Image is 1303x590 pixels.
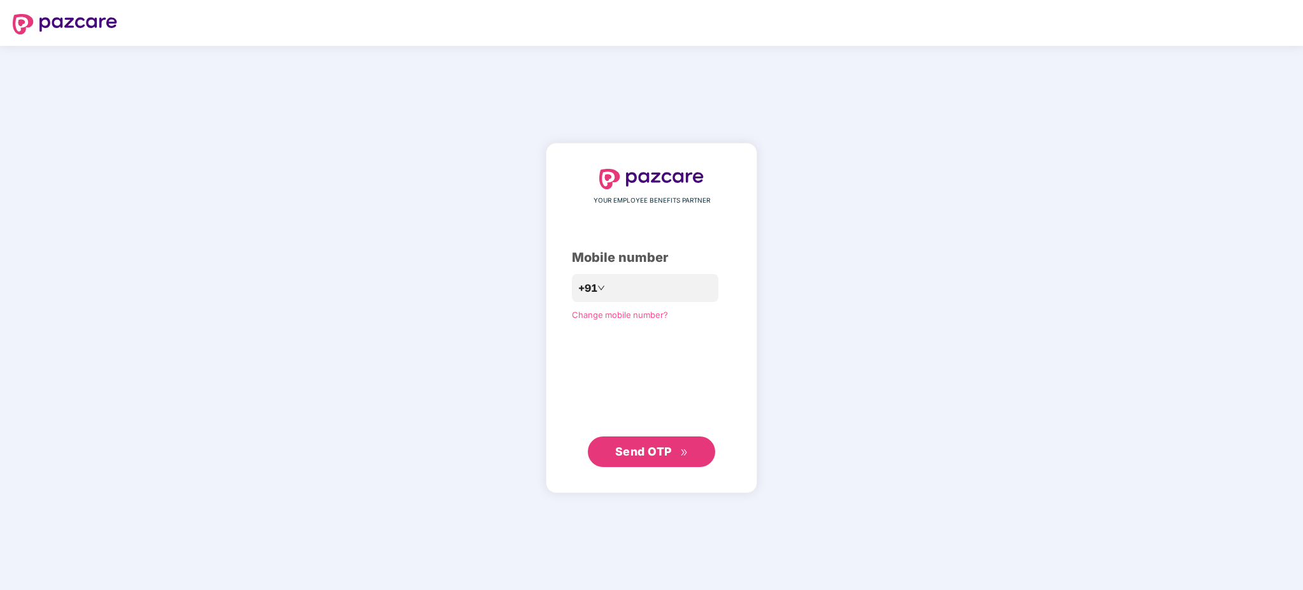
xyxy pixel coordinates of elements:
[680,449,688,457] span: double-right
[594,196,710,206] span: YOUR EMPLOYEE BENEFITS PARTNER
[572,248,731,268] div: Mobile number
[597,284,605,292] span: down
[13,14,117,34] img: logo
[588,436,715,467] button: Send OTPdouble-right
[599,169,704,189] img: logo
[578,280,597,296] span: +91
[615,445,672,458] span: Send OTP
[572,310,668,320] a: Change mobile number?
